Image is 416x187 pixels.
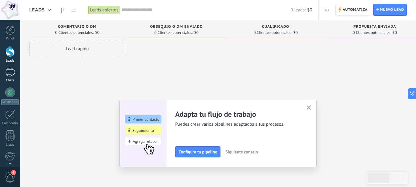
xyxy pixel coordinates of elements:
[175,121,299,128] span: Puedes crear varios pipelines adaptados a tus procesos.
[293,31,298,35] span: $0
[154,31,193,35] span: 0 Clientes potenciales:
[88,6,120,14] div: Leads abiertos
[1,121,19,125] div: Calendario
[1,59,19,63] div: Leads
[150,25,203,29] span: Obsequio o DM enviado
[58,4,68,16] a: Leads
[194,31,199,35] span: $0
[380,4,404,15] span: Nuevo lead
[175,146,220,157] button: Configura tu pipeline
[262,25,289,29] span: Cualificado
[373,4,407,16] a: Nuevo lead
[58,25,96,29] span: Comentario o DM
[29,41,125,56] div: Lead rápido
[335,4,370,16] a: Automatiza
[353,31,391,35] span: 0 Clientes potenciales:
[393,31,397,35] span: $0
[1,99,19,105] div: WhatsApp
[343,4,368,15] span: Automatiza
[55,31,94,35] span: 0 Clientes potenciales:
[29,7,45,13] span: Leads
[68,4,79,16] a: Lista
[353,25,396,29] span: Propuesta enviada
[253,31,292,35] span: 0 Clientes potenciales:
[322,4,331,16] button: Más
[131,25,221,30] div: Obsequio o DM enviado
[290,7,305,13] span: 0 leads:
[175,109,299,119] h2: Adapta tu flujo de trabajo
[1,37,19,41] div: Panel
[32,25,122,30] div: Comentario o DM
[1,143,19,147] div: Listas
[1,79,19,83] div: Chats
[225,150,258,154] span: Siguiente consejo
[223,147,261,157] button: Siguiente consejo
[95,31,99,35] span: $0
[179,150,217,154] span: Configura tu pipeline
[307,7,312,13] span: $0
[11,170,16,175] span: 6
[231,25,321,30] div: Cualificado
